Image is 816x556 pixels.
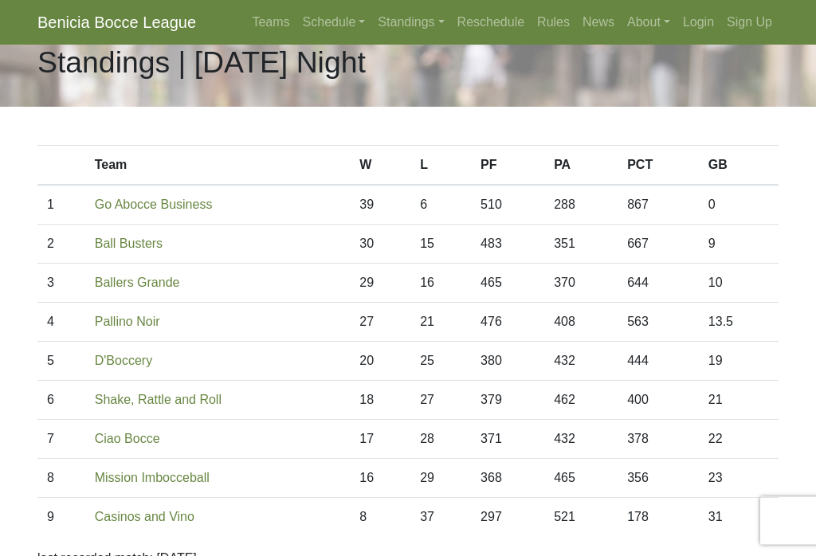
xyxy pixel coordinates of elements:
[471,382,544,421] td: 379
[576,6,621,38] a: News
[410,225,471,264] td: 15
[618,264,699,303] td: 644
[720,6,779,38] a: Sign Up
[544,147,618,186] th: PA
[95,394,222,407] a: Shake, Rattle and Roll
[95,472,210,485] a: Mission Imbocceball
[471,343,544,382] td: 380
[699,264,779,303] td: 10
[95,511,194,524] a: Casinos and Vino
[471,303,544,343] td: 476
[95,237,163,251] a: Ball Busters
[699,343,779,382] td: 19
[410,264,471,303] td: 16
[37,460,85,499] td: 8
[37,45,366,81] h1: Standings | [DATE] Night
[37,264,85,303] td: 3
[618,382,699,421] td: 400
[544,382,618,421] td: 462
[245,6,296,38] a: Teams
[350,186,410,225] td: 39
[699,460,779,499] td: 23
[350,264,410,303] td: 29
[371,6,450,38] a: Standings
[350,147,410,186] th: W
[471,460,544,499] td: 368
[618,343,699,382] td: 444
[699,499,779,538] td: 31
[37,225,85,264] td: 2
[618,460,699,499] td: 356
[350,382,410,421] td: 18
[699,382,779,421] td: 21
[296,6,372,38] a: Schedule
[677,6,720,38] a: Login
[618,499,699,538] td: 178
[618,186,699,225] td: 867
[471,186,544,225] td: 510
[95,433,160,446] a: Ciao Bocce
[544,460,618,499] td: 465
[37,382,85,421] td: 6
[410,147,471,186] th: L
[410,186,471,225] td: 6
[37,6,196,38] a: Benicia Bocce League
[451,6,532,38] a: Reschedule
[37,499,85,538] td: 9
[544,421,618,460] td: 432
[471,225,544,264] td: 483
[471,421,544,460] td: 371
[410,382,471,421] td: 27
[699,225,779,264] td: 9
[95,198,213,212] a: Go Abocce Business
[410,303,471,343] td: 21
[699,421,779,460] td: 22
[37,343,85,382] td: 5
[544,186,618,225] td: 288
[471,499,544,538] td: 297
[37,421,85,460] td: 7
[350,225,410,264] td: 30
[410,499,471,538] td: 37
[544,343,618,382] td: 432
[95,354,152,368] a: D'Boccery
[618,303,699,343] td: 563
[618,421,699,460] td: 378
[350,343,410,382] td: 20
[471,264,544,303] td: 465
[37,186,85,225] td: 1
[410,421,471,460] td: 28
[350,303,410,343] td: 27
[544,264,618,303] td: 370
[95,315,160,329] a: Pallino Noir
[618,225,699,264] td: 667
[471,147,544,186] th: PF
[350,460,410,499] td: 16
[410,343,471,382] td: 25
[544,303,618,343] td: 408
[95,276,180,290] a: Ballers Grande
[531,6,576,38] a: Rules
[350,499,410,538] td: 8
[618,147,699,186] th: PCT
[699,303,779,343] td: 13.5
[621,6,677,38] a: About
[410,460,471,499] td: 29
[699,186,779,225] td: 0
[699,147,779,186] th: GB
[85,147,351,186] th: Team
[37,303,85,343] td: 4
[544,499,618,538] td: 521
[350,421,410,460] td: 17
[544,225,618,264] td: 351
